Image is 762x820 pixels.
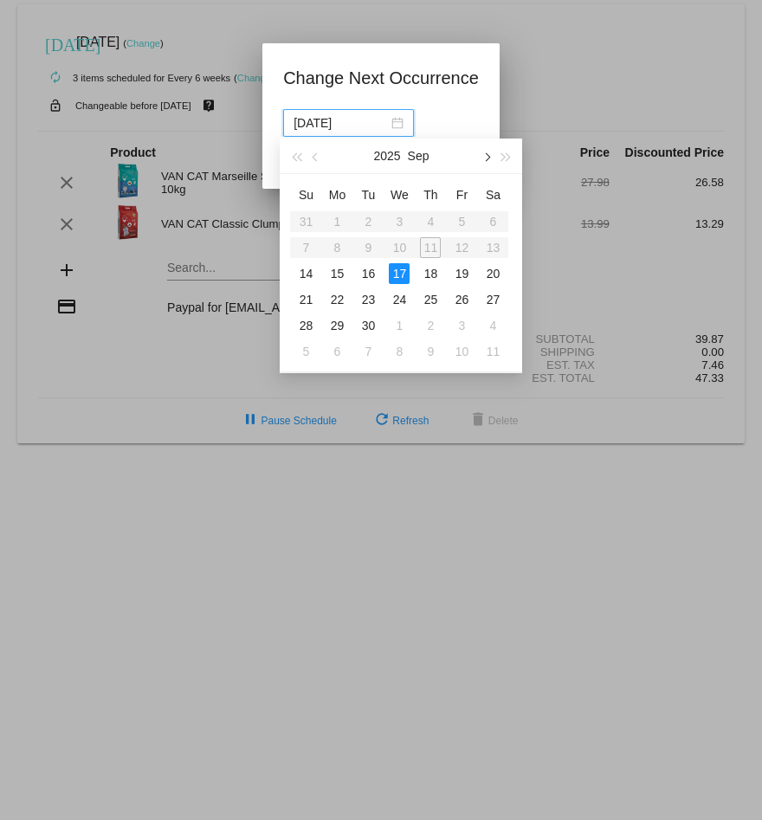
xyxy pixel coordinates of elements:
[358,263,378,284] div: 16
[321,339,352,365] td: 10/6/2025
[326,289,347,310] div: 22
[446,339,477,365] td: 10/10/2025
[482,289,503,310] div: 27
[415,181,446,209] th: Thu
[352,339,384,365] td: 10/7/2025
[451,341,472,362] div: 10
[321,313,352,339] td: 9/29/2025
[415,339,446,365] td: 10/9/2025
[389,315,410,336] div: 1
[446,181,477,209] th: Fri
[352,181,384,209] th: Tue
[408,139,429,173] button: Sep
[415,313,446,339] td: 10/2/2025
[451,315,472,336] div: 3
[477,139,496,173] button: Next month (PageDown)
[389,289,410,310] div: 24
[420,315,441,336] div: 2
[321,261,352,287] td: 9/15/2025
[477,181,508,209] th: Sat
[384,261,415,287] td: 9/17/2025
[358,341,378,362] div: 7
[477,313,508,339] td: 10/4/2025
[415,261,446,287] td: 9/18/2025
[477,287,508,313] td: 9/27/2025
[290,313,321,339] td: 9/28/2025
[290,181,321,209] th: Sun
[477,261,508,287] td: 9/20/2025
[321,181,352,209] th: Mon
[420,263,441,284] div: 18
[326,263,347,284] div: 15
[287,139,306,173] button: Last year (Control + left)
[420,289,441,310] div: 25
[384,313,415,339] td: 10/1/2025
[352,313,384,339] td: 9/30/2025
[373,139,400,173] button: 2025
[451,289,472,310] div: 26
[482,341,503,362] div: 11
[295,289,316,310] div: 21
[496,139,515,173] button: Next year (Control + right)
[295,315,316,336] div: 28
[358,289,378,310] div: 23
[384,339,415,365] td: 10/8/2025
[352,287,384,313] td: 9/23/2025
[326,341,347,362] div: 6
[389,263,410,284] div: 17
[482,315,503,336] div: 4
[477,339,508,365] td: 10/11/2025
[283,64,479,92] h1: Change Next Occurrence
[446,287,477,313] td: 9/26/2025
[295,263,316,284] div: 14
[384,287,415,313] td: 9/24/2025
[420,341,441,362] div: 9
[389,341,410,362] div: 8
[451,263,472,284] div: 19
[290,261,321,287] td: 9/14/2025
[415,287,446,313] td: 9/25/2025
[290,339,321,365] td: 10/5/2025
[384,181,415,209] th: Wed
[295,341,316,362] div: 5
[482,263,503,284] div: 20
[326,315,347,336] div: 29
[446,261,477,287] td: 9/19/2025
[446,313,477,339] td: 10/3/2025
[294,113,388,132] input: Select date
[358,315,378,336] div: 30
[307,139,326,173] button: Previous month (PageUp)
[352,261,384,287] td: 9/16/2025
[321,287,352,313] td: 9/22/2025
[290,287,321,313] td: 9/21/2025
